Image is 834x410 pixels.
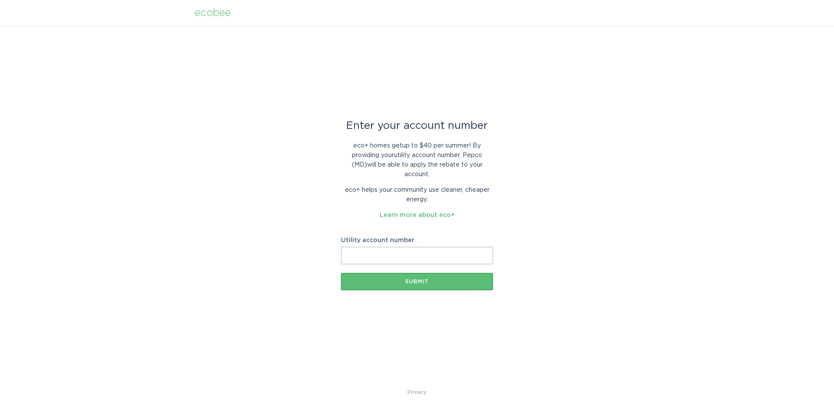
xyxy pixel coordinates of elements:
a: Learn more about eco+ [380,212,455,218]
div: ecobee [195,8,231,18]
div: Enter your account number [341,121,493,131]
p: eco+ helps your community use cleaner, cheaper energy. [341,185,493,204]
label: Utility account number [341,237,493,243]
div: Submit [345,279,489,284]
a: Privacy Policy & Terms of Use [407,387,427,397]
p: eco+ homes get up to $40 per summer ! By providing your utility account number , Pepco (MD) will ... [341,141,493,179]
button: Submit [341,273,493,290]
